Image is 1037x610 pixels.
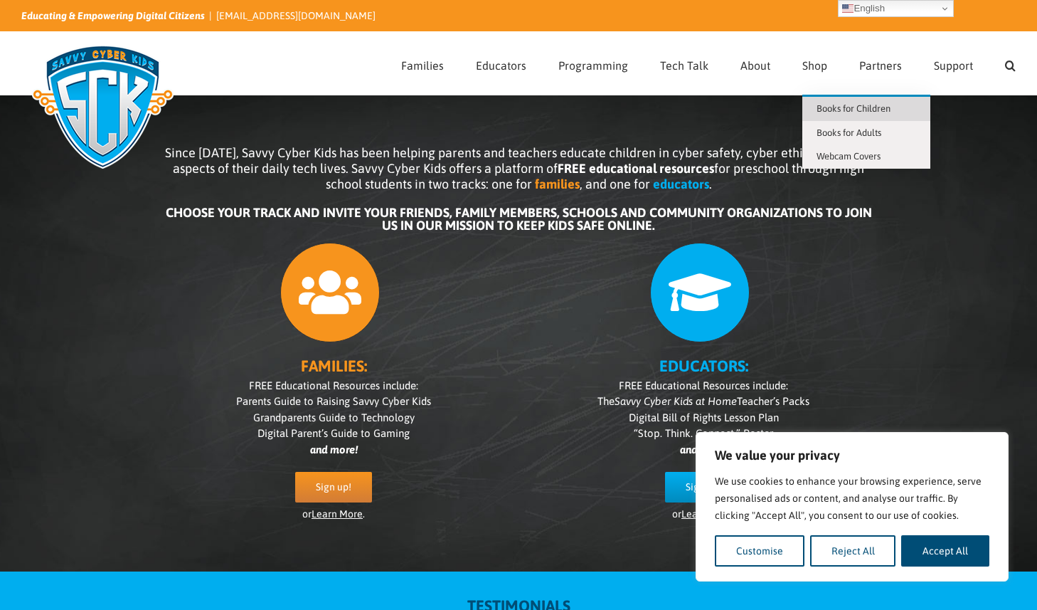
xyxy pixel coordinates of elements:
[295,472,372,503] a: Sign up!
[21,36,184,178] img: Savvy Cyber Kids Logo
[817,127,881,138] span: Books for Adults
[597,395,809,407] span: The Teacher’s Packs
[558,161,714,176] b: FREE educational resources
[934,60,973,71] span: Support
[166,205,872,233] b: CHOOSE YOUR TRACK AND INVITE YOUR FRIENDS, FAMILY MEMBERS, SCHOOLS AND COMMUNITY ORGANIZATIONS TO...
[842,3,853,14] img: en
[802,32,827,95] a: Shop
[316,481,351,493] span: Sign up!
[740,60,770,71] span: About
[401,60,444,71] span: Families
[257,427,410,439] span: Digital Parent’s Guide to Gaming
[216,10,376,21] a: [EMAIL_ADDRESS][DOMAIN_NAME]
[310,443,358,456] i: and more!
[934,32,973,95] a: Support
[715,535,804,567] button: Customise
[401,32,444,95] a: Families
[802,60,827,71] span: Shop
[802,144,930,169] a: Webcam Covers
[859,60,902,71] span: Partners
[629,411,779,424] span: Digital Bill of Rights Lesson Plan
[580,177,650,191] span: , and one for
[476,60,526,71] span: Educators
[301,357,367,375] b: FAMILIES:
[660,60,708,71] span: Tech Talk
[558,60,628,71] span: Programming
[810,535,896,567] button: Reject All
[802,121,930,145] a: Books for Adults
[253,411,415,424] span: Grandparents Guide to Technology
[709,177,712,191] span: .
[535,177,580,191] b: families
[1005,32,1016,95] a: Search
[681,508,733,520] a: Learn More
[901,535,989,567] button: Accept All
[21,10,205,21] i: Educating & Empowering Digital Citizens
[659,357,748,375] b: EDUCATORS:
[619,379,788,391] span: FREE Educational Resources include:
[312,508,363,520] a: Learn More
[859,32,902,95] a: Partners
[165,145,872,191] span: Since [DATE], Savvy Cyber Kids has been helping parents and teachers educate children in cyber sa...
[653,177,709,191] b: educators
[401,32,1016,95] nav: Main Menu
[615,395,737,407] i: Savvy Cyber Kids at Home
[740,32,770,95] a: About
[715,447,989,464] p: We value your privacy
[249,379,418,391] span: FREE Educational Resources include:
[817,151,881,162] span: Webcam Covers
[802,97,930,121] a: Books for Children
[715,473,989,524] p: We use cookies to enhance your browsing experience, serve personalised ads or content, and analys...
[686,481,721,493] span: Sign up!
[302,508,365,520] span: or .
[672,508,735,520] span: or .
[817,103,890,114] span: Books for Children
[558,32,628,95] a: Programming
[236,395,431,407] span: Parents Guide to Raising Savvy Cyber Kids
[660,32,708,95] a: Tech Talk
[476,32,526,95] a: Educators
[634,427,773,439] span: “Stop. Think. Connect.” Poster
[680,443,728,456] i: and more!
[665,472,742,503] a: Sign up!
